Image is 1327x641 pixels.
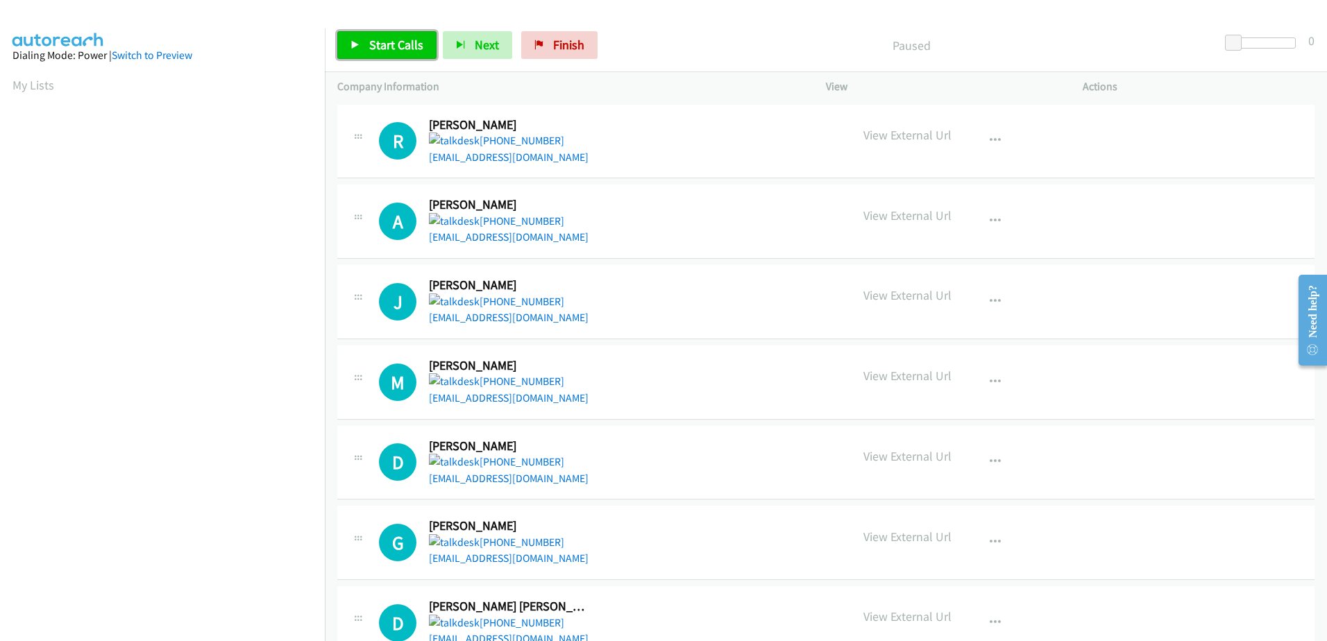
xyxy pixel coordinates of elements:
a: [PHONE_NUMBER] [429,375,564,388]
p: View External Url [863,607,952,626]
button: Next [443,31,512,59]
div: The call is yet to be attempted [379,524,416,561]
h1: R [379,122,416,160]
a: [EMAIL_ADDRESS][DOMAIN_NAME] [429,230,589,243]
h1: D [379,443,416,481]
h2: [PERSON_NAME] [429,277,584,293]
div: 0 [1308,31,1315,50]
h2: [PERSON_NAME] [429,438,584,454]
a: [EMAIL_ADDRESS][DOMAIN_NAME] [429,391,589,404]
span: Finish [553,37,584,53]
img: talkdesk [429,534,480,551]
a: [PHONE_NUMBER] [429,455,564,468]
div: The call is yet to be attempted [379,203,416,240]
img: talkdesk [429,133,480,149]
p: Paused [616,36,1207,55]
a: [EMAIL_ADDRESS][DOMAIN_NAME] [429,472,589,485]
h1: M [379,364,416,401]
h2: [PERSON_NAME] [429,358,584,374]
div: The call is yet to be attempted [379,364,416,401]
p: Company Information [337,78,801,95]
h2: [PERSON_NAME] [429,117,584,133]
p: View External Url [863,447,952,465]
h2: [PERSON_NAME] [429,518,584,534]
img: talkdesk [429,293,480,310]
p: View External Url [863,366,952,385]
p: View External Url [863,286,952,305]
a: Switch to Preview [112,49,192,62]
div: The call is yet to be attempted [379,283,416,320]
h2: [PERSON_NAME] [429,197,584,213]
div: Delay between calls (in seconds) [1232,37,1296,49]
p: View External Url [863,527,952,546]
img: talkdesk [429,454,480,470]
a: [PHONE_NUMBER] [429,616,564,629]
img: talkdesk [429,373,480,390]
div: The call is yet to be attempted [379,443,416,481]
p: Actions [1083,78,1315,95]
a: [PHONE_NUMBER] [429,536,564,549]
p: View [826,78,1058,95]
img: talkdesk [429,213,480,230]
iframe: Resource Center [1287,265,1327,375]
a: [PHONE_NUMBER] [429,214,564,228]
a: Finish [521,31,598,59]
span: Start Calls [369,37,423,53]
a: My Lists [12,77,54,93]
a: [PHONE_NUMBER] [429,295,564,308]
a: [EMAIL_ADDRESS][DOMAIN_NAME] [429,151,589,164]
img: talkdesk [429,615,480,631]
a: [EMAIL_ADDRESS][DOMAIN_NAME] [429,552,589,565]
p: View External Url [863,126,952,144]
h1: A [379,203,416,240]
a: Start Calls [337,31,437,59]
div: Dialing Mode: Power | [12,47,312,64]
h2: [PERSON_NAME] [PERSON_NAME] [429,599,584,615]
a: [PHONE_NUMBER] [429,134,564,147]
span: Next [475,37,499,53]
p: View External Url [863,206,952,225]
h1: J [379,283,416,320]
h1: G [379,524,416,561]
a: [EMAIL_ADDRESS][DOMAIN_NAME] [429,311,589,324]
